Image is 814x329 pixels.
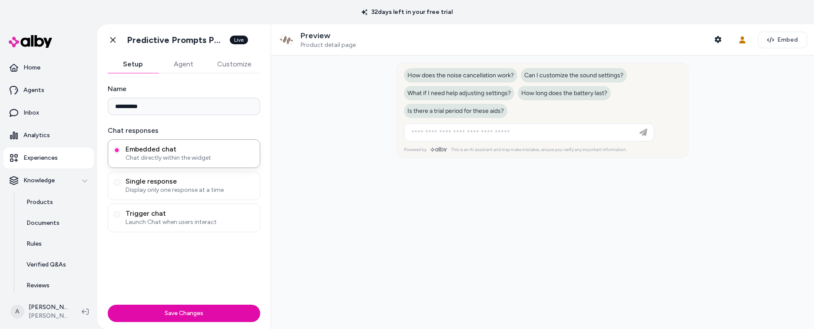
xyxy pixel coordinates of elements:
label: Chat responses [108,125,260,136]
span: Product detail page [301,41,356,49]
p: Inbox [23,109,39,117]
button: Customize [208,56,260,73]
label: Name [108,84,260,94]
div: Live [230,36,248,44]
a: Experiences [3,148,94,168]
button: Agent [158,56,208,73]
p: 32 days left in your free trial [356,8,458,16]
a: Agents [3,80,94,101]
h1: Predictive Prompts PDP [127,35,225,46]
a: Verified Q&As [18,254,94,275]
p: Knowledge [23,176,55,185]
a: Products [18,192,94,213]
p: Home [23,63,40,72]
button: Embed [758,32,807,48]
a: Analytics [3,125,94,146]
span: Embedded chat [126,145,255,154]
span: Chat directly within the widget [126,154,255,162]
img: Enhance Select 300 (Rechargeable) [278,31,295,49]
span: A [10,305,24,319]
p: Analytics [23,131,50,140]
p: Documents [26,219,60,227]
button: Trigger chatLaunch Chat when users interact [113,211,120,218]
p: Preview [301,31,356,41]
span: [PERSON_NAME] [29,312,68,320]
button: Save Changes [108,305,260,322]
button: Single responseDisplay only one response at a time [113,179,120,186]
a: Reviews [18,275,94,296]
a: Documents [18,213,94,234]
a: Home [3,57,94,78]
button: Setup [108,56,158,73]
span: Launch Chat when users interact [126,218,255,227]
a: Rules [18,234,94,254]
p: Rules [26,240,42,248]
button: Knowledge [3,170,94,191]
p: [PERSON_NAME] [29,303,68,312]
a: Inbox [3,102,94,123]
p: Experiences [23,154,58,162]
p: Products [26,198,53,207]
p: Verified Q&As [26,260,66,269]
span: Single response [126,177,255,186]
button: A[PERSON_NAME][PERSON_NAME] [5,298,75,326]
img: alby Logo [9,35,52,48]
p: Agents [23,86,44,95]
span: Embed [778,36,798,44]
p: Reviews [26,281,50,290]
span: Trigger chat [126,209,255,218]
button: Embedded chatChat directly within the widget [113,147,120,154]
span: Display only one response at a time [126,186,255,194]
